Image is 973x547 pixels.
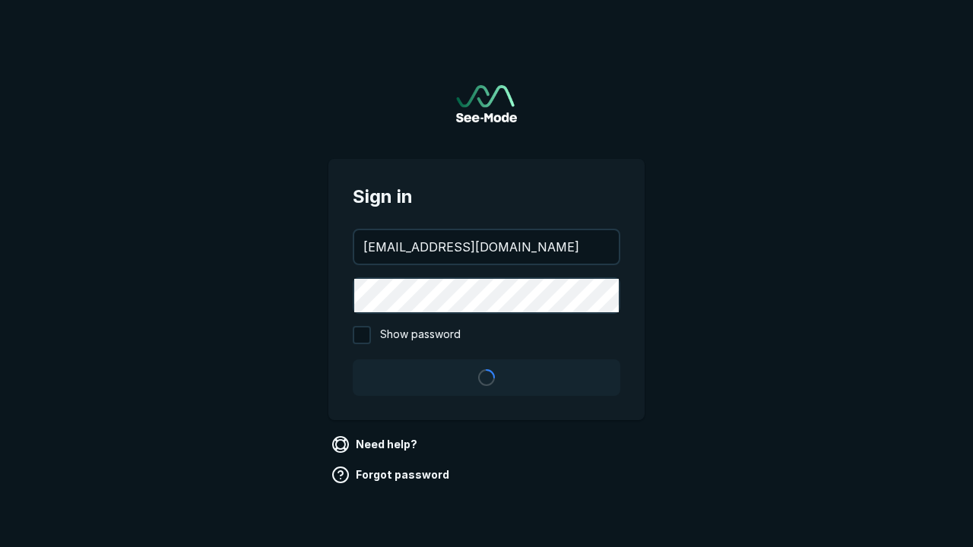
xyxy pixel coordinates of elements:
a: Go to sign in [456,85,517,122]
img: See-Mode Logo [456,85,517,122]
input: your@email.com [354,230,619,264]
a: Need help? [328,432,423,457]
a: Forgot password [328,463,455,487]
span: Show password [380,326,461,344]
span: Sign in [353,183,620,210]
